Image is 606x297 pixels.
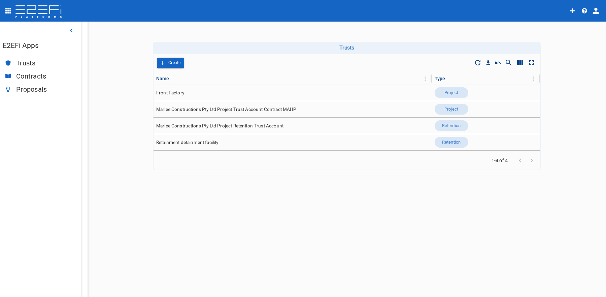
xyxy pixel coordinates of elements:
span: Trusts [16,59,75,67]
p: Create [168,59,181,67]
button: Reset Sorting [493,58,503,68]
span: Marlee Constructions Pty Ltd Project Retention Trust Account [156,123,283,129]
button: Toggle full screen [526,57,537,68]
span: Front Factory [156,90,184,96]
span: Go to previous page [514,157,526,164]
button: Show/Hide columns [514,57,526,68]
span: Project [440,90,462,96]
span: Retainment detainment facility [156,139,218,146]
button: Download CSV [483,58,493,67]
button: Show/Hide search [503,57,514,68]
span: Proposals [16,86,75,93]
span: Marlee Constructions Pty Ltd Project Trust Account Contract MAHP [156,106,297,113]
span: Add Trust [157,58,184,68]
span: Go to next page [526,157,537,164]
span: Project [440,106,462,113]
div: Type [435,75,445,83]
span: 1-4 of 4 [489,157,510,164]
h6: Trusts [156,44,538,51]
span: Retention [438,123,465,129]
span: Retention [438,139,465,146]
span: Refresh Data [472,57,483,68]
div: Name [156,75,169,83]
button: Column Actions [528,73,539,84]
span: Contracts [16,72,75,80]
button: Column Actions [420,73,431,84]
